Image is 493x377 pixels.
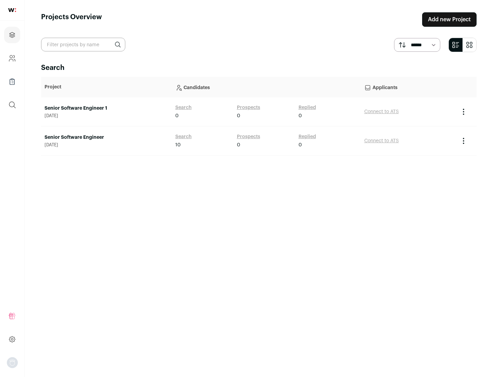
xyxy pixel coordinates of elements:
[41,38,125,51] input: Filter projects by name
[175,112,179,119] span: 0
[175,133,192,140] a: Search
[422,12,477,27] a: Add new Project
[364,109,399,114] a: Connect to ATS
[459,137,468,145] button: Project Actions
[299,104,316,111] a: Replied
[41,63,477,73] h2: Search
[45,84,168,90] p: Project
[364,138,399,143] a: Connect to ATS
[364,80,453,94] p: Applicants
[45,105,168,112] a: Senior Software Engineer 1
[4,50,20,66] a: Company and ATS Settings
[299,133,316,140] a: Replied
[8,8,16,12] img: wellfound-shorthand-0d5821cbd27db2630d0214b213865d53afaa358527fdda9d0ea32b1df1b89c2c.svg
[4,73,20,90] a: Company Lists
[45,113,168,119] span: [DATE]
[237,104,260,111] a: Prospects
[4,27,20,43] a: Projects
[175,142,181,148] span: 10
[299,112,302,119] span: 0
[237,112,240,119] span: 0
[45,134,168,141] a: Senior Software Engineer
[7,357,18,368] button: Open dropdown
[41,12,102,27] h1: Projects Overview
[299,142,302,148] span: 0
[45,142,168,148] span: [DATE]
[237,142,240,148] span: 0
[237,133,260,140] a: Prospects
[175,80,357,94] p: Candidates
[459,108,468,116] button: Project Actions
[175,104,192,111] a: Search
[7,357,18,368] img: nopic.png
